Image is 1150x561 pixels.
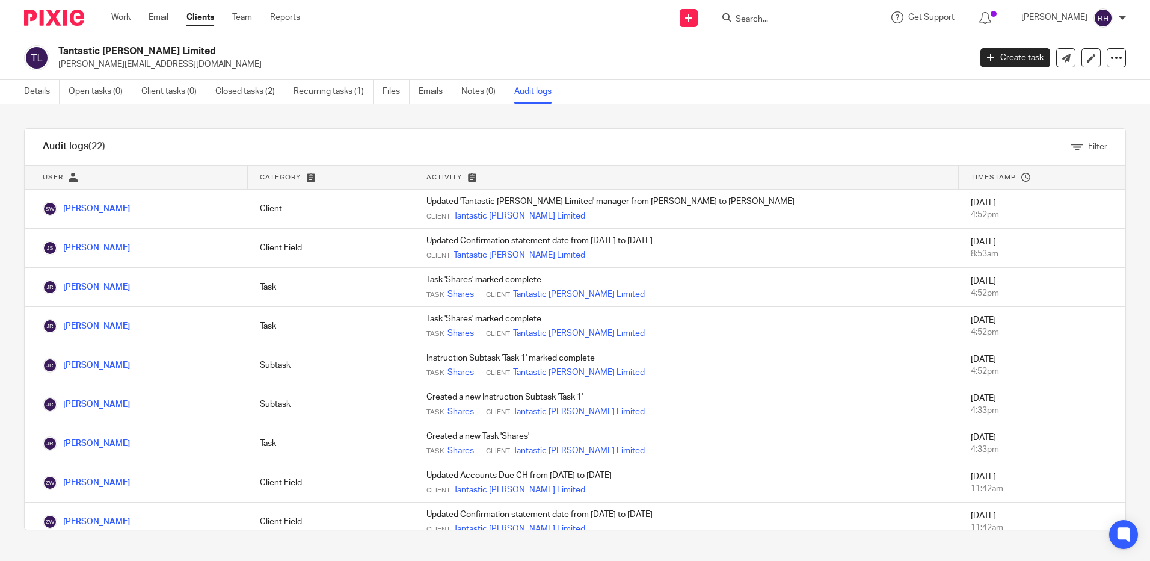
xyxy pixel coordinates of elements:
span: Category [260,174,301,181]
span: Client [486,368,510,378]
span: Filter [1088,143,1107,151]
span: (22) [88,141,105,151]
td: Updated Confirmation statement date from [DATE] to [DATE] [414,229,959,268]
td: [DATE] [959,385,1125,424]
a: Work [111,11,131,23]
a: [PERSON_NAME] [43,361,130,370]
a: Shares [447,406,474,418]
h2: Tantastic [PERSON_NAME] Limited [58,45,781,58]
span: Task [426,447,444,456]
div: 11:42am [971,483,1113,495]
span: Client [426,212,450,222]
a: Shares [447,288,474,300]
a: Emails [419,80,452,104]
img: James Richards [43,319,57,333]
img: Zoe Waldock [43,476,57,490]
td: Created a new Task 'Shares' [414,424,959,463]
td: [DATE] [959,346,1125,385]
div: 4:33pm [971,404,1113,417]
a: Tantastic [PERSON_NAME] Limited [454,523,585,535]
div: 11:42am [971,522,1113,534]
img: svg%3E [1093,8,1113,28]
td: Instruction Subtask 'Task 1' marked complete [414,346,959,385]
td: Task [248,307,414,346]
td: Subtask [248,346,414,385]
a: [PERSON_NAME] [43,518,130,526]
td: [DATE] [959,463,1125,503]
a: Create task [980,48,1050,67]
a: Tantastic [PERSON_NAME] Limited [513,327,645,339]
a: [PERSON_NAME] [43,283,130,291]
a: [PERSON_NAME] [43,322,130,330]
td: Task [248,424,414,463]
span: Client [486,408,510,417]
span: Client [426,525,450,535]
img: James Richards [43,280,57,294]
div: 4:33pm [971,444,1113,456]
a: Tantastic [PERSON_NAME] Limited [513,406,645,418]
td: Client [248,190,414,229]
a: Open tasks (0) [69,80,132,104]
span: Get Support [908,13,955,22]
img: James Richards [43,397,57,412]
td: [DATE] [959,424,1125,463]
a: [PERSON_NAME] [43,400,130,409]
div: 4:52pm [971,287,1113,299]
td: Updated 'Tantastic [PERSON_NAME] Limited' manager from [PERSON_NAME] to [PERSON_NAME] [414,190,959,229]
img: James Richards [43,436,57,451]
span: Client [426,251,450,261]
td: Updated Confirmation statement date from [DATE] to [DATE] [414,503,959,542]
td: [DATE] [959,229,1125,268]
a: [PERSON_NAME] [43,205,130,213]
a: Tantastic [PERSON_NAME] Limited [513,288,645,300]
div: 4:52pm [971,365,1113,377]
span: User [43,174,63,181]
span: Task [426,368,444,378]
td: [DATE] [959,503,1125,542]
td: Client Field [248,503,414,542]
td: [DATE] [959,268,1125,307]
a: Client tasks (0) [141,80,206,104]
img: James Richards [43,358,57,373]
input: Search [734,14,843,25]
span: Task [426,329,444,339]
span: Client [486,290,510,300]
a: Reports [270,11,300,23]
img: svg%3E [24,45,49,70]
img: Pixie [24,10,84,26]
td: Task [248,268,414,307]
td: [DATE] [959,190,1125,229]
a: Tantastic [PERSON_NAME] Limited [513,445,645,457]
a: Closed tasks (2) [215,80,284,104]
a: Tantastic [PERSON_NAME] Limited [513,367,645,379]
img: Zoe Waldock [43,515,57,529]
a: Tantastic [PERSON_NAME] Limited [454,210,585,222]
td: Subtask [248,385,414,424]
span: Activity [426,174,462,181]
a: Shares [447,367,474,379]
div: 4:52pm [971,326,1113,338]
a: Audit logs [514,80,561,104]
td: Updated Accounts Due CH from [DATE] to [DATE] [414,463,959,503]
a: Shares [447,445,474,457]
a: Recurring tasks (1) [294,80,374,104]
a: Shares [447,327,474,339]
div: 4:52pm [971,209,1113,221]
p: [PERSON_NAME] [1021,11,1087,23]
span: Task [426,408,444,417]
a: Email [149,11,168,23]
div: 8:53am [971,248,1113,260]
a: Clients [186,11,214,23]
td: Created a new Instruction Subtask 'Task 1' [414,385,959,424]
span: Client [486,329,510,339]
a: Details [24,80,60,104]
a: [PERSON_NAME] [43,479,130,487]
td: Client Field [248,229,414,268]
a: Tantastic [PERSON_NAME] Limited [454,484,585,496]
a: [PERSON_NAME] [43,244,130,252]
a: Tantastic [PERSON_NAME] Limited [454,249,585,261]
span: Task [426,290,444,300]
td: [DATE] [959,307,1125,346]
td: Client Field [248,463,414,503]
img: James Sullivan [43,241,57,255]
